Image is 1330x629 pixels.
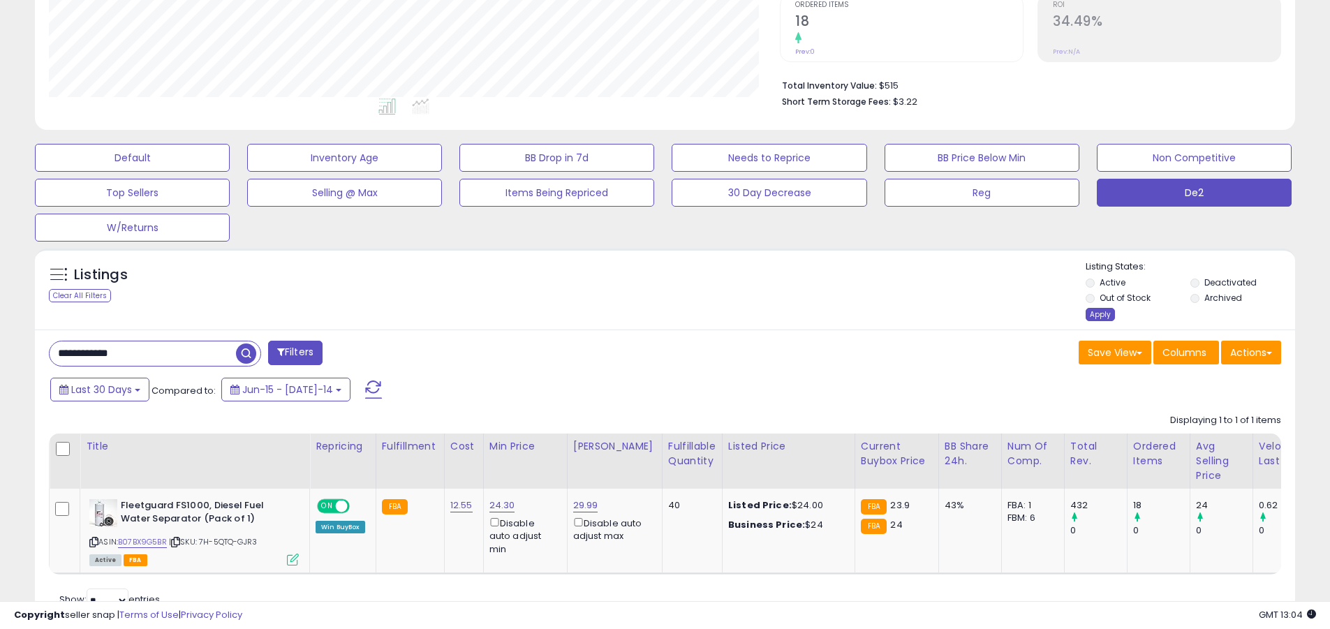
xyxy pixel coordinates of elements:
button: Last 30 Days [50,378,149,401]
strong: Copyright [14,608,65,621]
small: FBA [861,499,887,515]
div: Clear All Filters [49,289,111,302]
div: [PERSON_NAME] [573,439,656,454]
img: 41x+otYumjL._SL40_.jpg [89,499,117,527]
button: Non Competitive [1097,144,1292,172]
label: Deactivated [1204,276,1257,288]
div: Velocity Last 30d [1259,439,1310,468]
div: Current Buybox Price [861,439,933,468]
button: Reg [885,179,1079,207]
span: Jun-15 - [DATE]-14 [242,383,333,397]
div: ASIN: [89,499,299,564]
b: Total Inventory Value: [782,80,877,91]
div: Ordered Items [1133,439,1184,468]
span: ON [318,501,336,512]
span: FBA [124,554,147,566]
div: 0 [1133,524,1190,537]
span: $3.22 [893,95,917,108]
span: Last 30 Days [71,383,132,397]
small: Prev: N/A [1053,47,1080,56]
a: 12.55 [450,498,473,512]
a: Privacy Policy [181,608,242,621]
li: $515 [782,76,1271,93]
button: W/Returns [35,214,230,242]
small: FBA [382,499,408,515]
span: Columns [1162,346,1206,360]
button: Filters [268,341,323,365]
div: 0 [1196,524,1253,537]
button: De2 [1097,179,1292,207]
button: Items Being Repriced [459,179,654,207]
div: Fulfillable Quantity [668,439,716,468]
div: FBM: 6 [1007,512,1054,524]
h5: Listings [74,265,128,285]
button: BB Drop in 7d [459,144,654,172]
div: 40 [668,499,711,512]
div: Fulfillment [382,439,438,454]
b: Short Term Storage Fees: [782,96,891,108]
button: BB Price Below Min [885,144,1079,172]
button: 30 Day Decrease [672,179,866,207]
div: FBA: 1 [1007,499,1054,512]
span: Show: entries [59,593,160,606]
label: Out of Stock [1100,292,1151,304]
button: Save View [1079,341,1151,364]
div: Disable auto adjust max [573,515,651,542]
span: ROI [1053,1,1280,9]
span: Compared to: [152,384,216,397]
a: 24.30 [489,498,515,512]
span: Ordered Items [795,1,1023,9]
button: Needs to Reprice [672,144,866,172]
div: Cost [450,439,478,454]
button: Jun-15 - [DATE]-14 [221,378,350,401]
span: 2025-08-14 13:04 GMT [1259,608,1316,621]
small: FBA [861,519,887,534]
div: Apply [1086,308,1115,321]
button: Actions [1221,341,1281,364]
button: Selling @ Max [247,179,442,207]
div: 0 [1070,524,1127,537]
div: Disable auto adjust min [489,515,556,556]
div: Min Price [489,439,561,454]
button: Default [35,144,230,172]
div: Num of Comp. [1007,439,1058,468]
div: Title [86,439,304,454]
div: BB Share 24h. [945,439,996,468]
div: Displaying 1 to 1 of 1 items [1170,414,1281,427]
b: Listed Price: [728,498,792,512]
div: Repricing [316,439,370,454]
div: 0 [1259,524,1315,537]
span: | SKU: 7H-5QTQ-GJR3 [169,536,257,547]
div: 43% [945,499,991,512]
small: Prev: 0 [795,47,815,56]
div: Listed Price [728,439,849,454]
div: seller snap | | [14,609,242,622]
div: 432 [1070,499,1127,512]
button: Top Sellers [35,179,230,207]
label: Archived [1204,292,1242,304]
span: All listings currently available for purchase on Amazon [89,554,121,566]
div: Avg Selling Price [1196,439,1247,483]
label: Active [1100,276,1125,288]
div: $24.00 [728,499,844,512]
span: 24 [890,518,902,531]
b: Business Price: [728,518,805,531]
b: Fleetguard FS1000, Diesel Fuel Water Separator (Pack of 1) [121,499,290,528]
button: Inventory Age [247,144,442,172]
div: 18 [1133,499,1190,512]
span: OFF [348,501,370,512]
div: Total Rev. [1070,439,1121,468]
a: Terms of Use [119,608,179,621]
h2: 18 [795,13,1023,32]
div: 24 [1196,499,1253,512]
h2: 34.49% [1053,13,1280,32]
button: Columns [1153,341,1219,364]
div: 0.62 [1259,499,1315,512]
a: 29.99 [573,498,598,512]
span: 23.9 [890,498,910,512]
p: Listing States: [1086,260,1295,274]
div: Win BuyBox [316,521,365,533]
a: B07BX9G5BR [118,536,167,548]
div: $24 [728,519,844,531]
